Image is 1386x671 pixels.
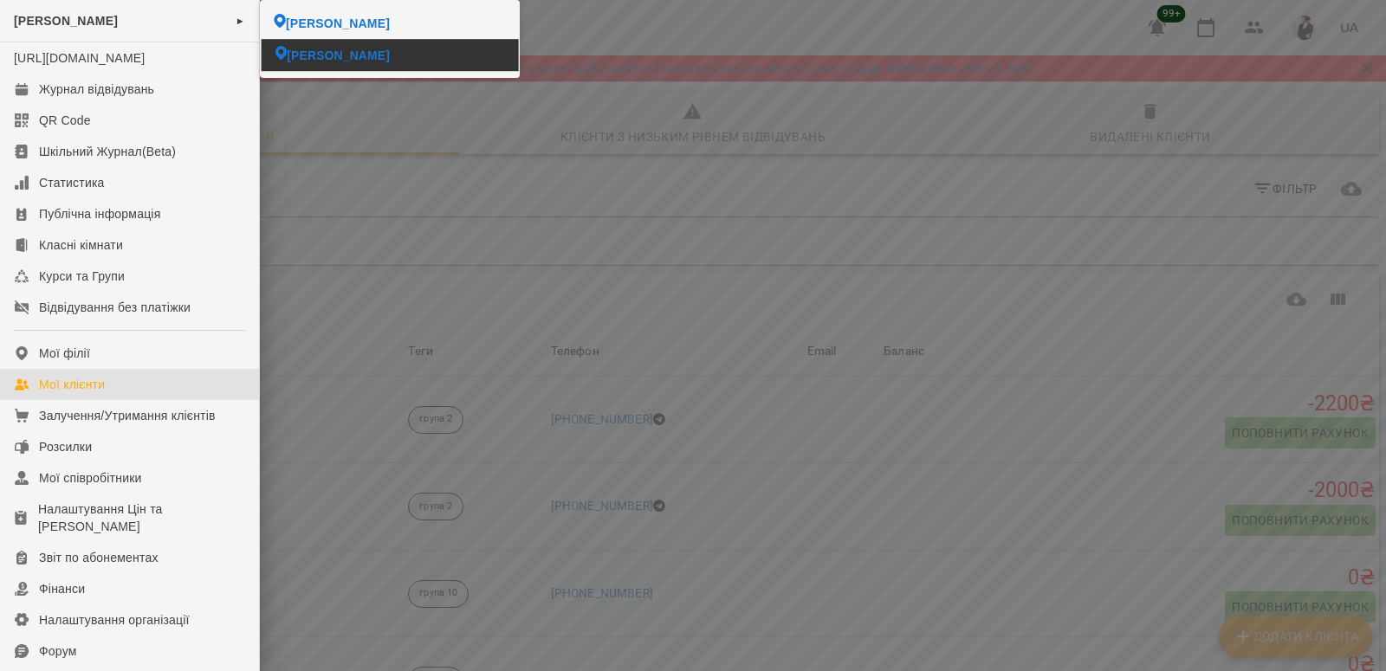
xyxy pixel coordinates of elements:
div: Залучення/Утримання клієнтів [39,407,216,424]
span: [PERSON_NAME] [286,15,390,32]
div: QR Code [39,112,91,129]
div: Розсилки [39,438,92,455]
div: Шкільний Журнал(Beta) [39,143,176,160]
div: Курси та Групи [39,268,125,285]
div: Відвідування без платіжки [39,299,191,316]
div: Фінанси [39,580,85,597]
div: Налаштування організації [39,611,190,629]
span: [PERSON_NAME] [287,47,390,64]
div: Класні кімнати [39,236,123,254]
div: Статистика [39,174,105,191]
div: Мої клієнти [39,376,105,393]
div: Публічна інформація [39,205,160,223]
div: Мої співробітники [39,469,142,487]
span: [PERSON_NAME] [14,14,118,28]
div: Мої філії [39,345,90,362]
div: Налаштування Цін та [PERSON_NAME] [38,500,245,535]
div: Звіт по абонементах [39,549,159,566]
a: [URL][DOMAIN_NAME] [14,51,145,65]
div: Журнал відвідувань [39,81,154,98]
div: Форум [39,642,77,660]
span: ► [236,14,245,28]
